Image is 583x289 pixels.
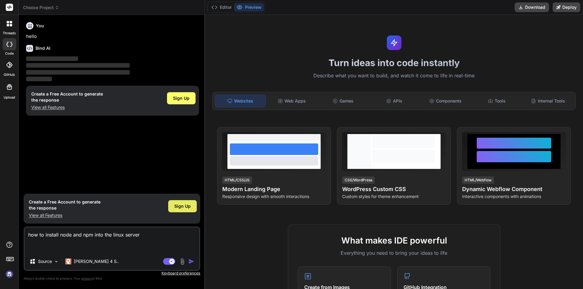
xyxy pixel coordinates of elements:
label: Upload [4,95,15,100]
p: Keyboard preferences [24,271,200,276]
img: icon [188,258,194,264]
label: threads [3,31,16,36]
img: Pick Models [54,259,59,264]
button: Preview [234,3,264,12]
p: Source [38,258,52,264]
img: signin [4,269,15,279]
div: Websites [215,95,266,107]
span: privacy [81,277,92,280]
div: CSS/WordPress [342,176,375,184]
span: ‌ [26,77,52,81]
p: [PERSON_NAME] 4 S.. [74,258,119,264]
p: Interactive components with animations [462,193,566,200]
h4: Modern Landing Page [222,185,326,193]
div: Web Apps [267,95,317,107]
div: APIs [369,95,419,107]
h1: Turn ideas into code instantly [209,57,579,68]
button: Editor [209,3,234,12]
button: Deploy [553,2,580,12]
h2: What makes IDE powerful [298,234,490,247]
h6: Bind AI [36,45,50,51]
p: Everything you need to bring your ideas to life [298,249,490,257]
span: Sign Up [174,203,191,209]
span: Sign Up [173,95,189,101]
p: Responsive design with smooth interactions [222,193,326,200]
img: attachment [179,258,186,265]
span: Choose Project [23,5,59,11]
div: HTML/Webflow [462,176,494,184]
span: ‌ [26,56,78,61]
p: Always double-check its answers. Your in Bind [24,276,200,281]
p: View all Features [31,104,103,110]
h6: You [36,23,44,29]
p: Describe what you want to build, and watch it come to life in real-time [209,72,579,80]
div: Internal Tools [523,95,573,107]
img: Claude 4 Sonnet [65,258,71,264]
div: Tools [472,95,522,107]
h1: Create a Free Account to generate the response [31,91,103,103]
div: Components [421,95,471,107]
button: Download [515,2,549,12]
label: GitHub [4,72,15,77]
h4: WordPress Custom CSS [342,185,446,193]
p: View all Features [29,212,101,218]
span: ‌ [26,70,130,75]
p: hello [26,33,199,40]
p: Custom styles for theme enhancement [342,193,446,200]
h1: Create a Free Account to generate the response [29,199,101,211]
span: ‌ [26,63,130,68]
div: HTML/CSS/JS [222,176,252,184]
div: Games [318,95,368,107]
textarea: how to install node and npm into the linux server [25,227,199,253]
label: code [5,51,14,56]
h4: Dynamic Webflow Component [462,185,566,193]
